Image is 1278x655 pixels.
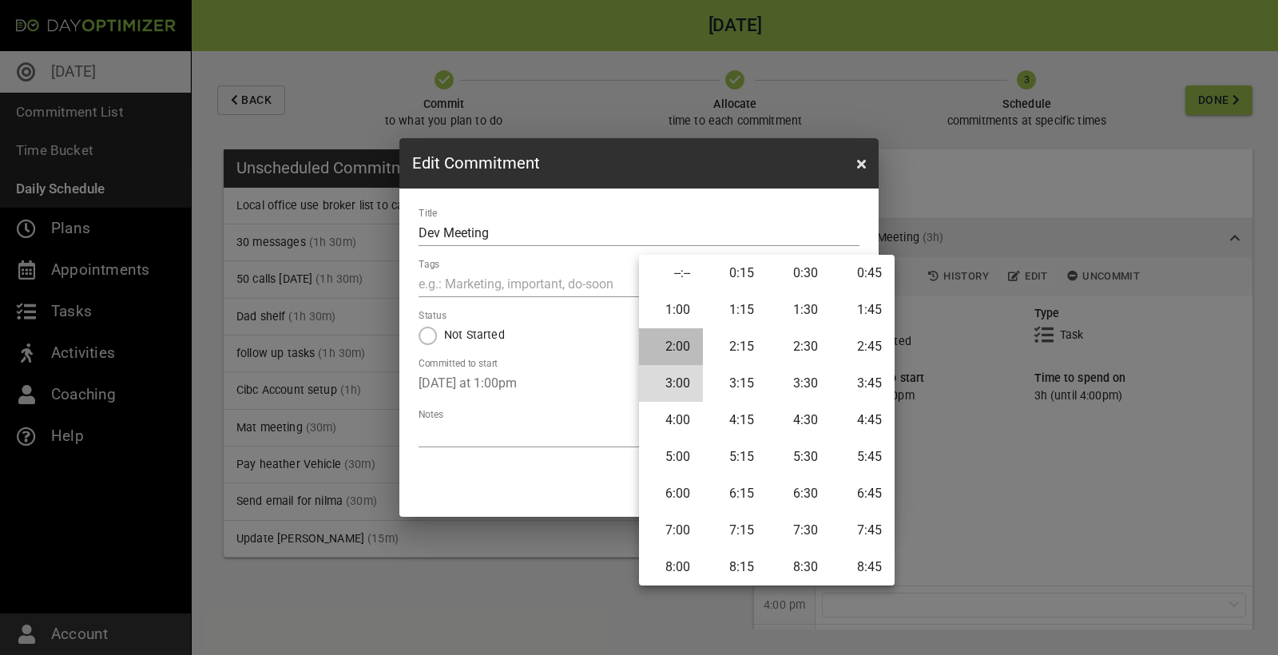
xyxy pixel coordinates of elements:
li: 2:00 [639,328,703,365]
li: 8:00 [639,549,703,586]
li: 5:00 [639,439,703,475]
li: 0:15 [703,255,767,292]
li: 4:30 [767,402,831,439]
li: 6:30 [767,475,831,512]
li: 2:15 [703,328,767,365]
li: 4:15 [703,402,767,439]
li: 1:45 [831,292,895,328]
li: 3:30 [767,365,831,402]
li: 6:00 [639,475,703,512]
li: 0:30 [767,255,831,292]
li: --:-- [639,255,703,292]
li: 7:00 [639,512,703,549]
li: 1:00 [639,292,703,328]
li: 6:45 [831,475,895,512]
li: 3:15 [703,365,767,402]
li: 8:45 [831,549,895,586]
li: 1:15 [703,292,767,328]
li: 2:45 [831,328,895,365]
li: 5:45 [831,439,895,475]
li: 4:00 [639,402,703,439]
li: 2:30 [767,328,831,365]
li: 6:15 [703,475,767,512]
li: 1:30 [767,292,831,328]
li: 7:30 [767,512,831,549]
li: 7:45 [831,512,895,549]
li: 8:15 [703,549,767,586]
li: 3:00 [639,365,703,402]
li: 8:30 [767,549,831,586]
li: 5:30 [767,439,831,475]
li: 4:45 [831,402,895,439]
li: 0:45 [831,255,895,292]
li: 3:45 [831,365,895,402]
li: 5:15 [703,439,767,475]
li: 7:15 [703,512,767,549]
